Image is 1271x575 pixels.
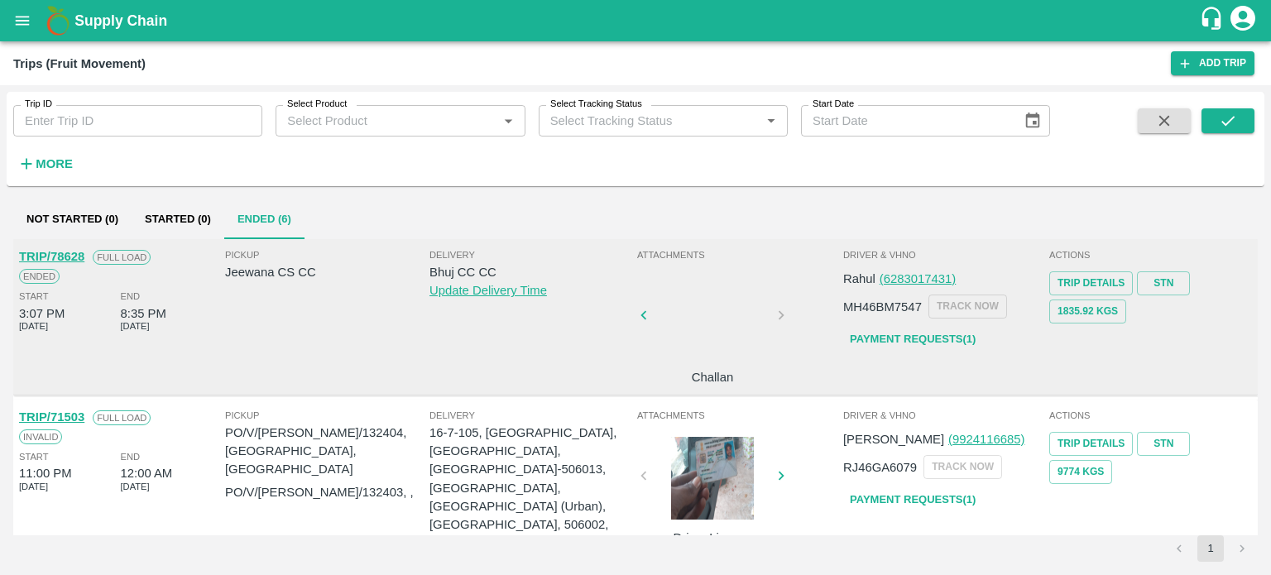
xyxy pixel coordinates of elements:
[74,12,167,29] b: Supply Chain
[843,408,1046,423] span: Driver & VHNo
[224,199,305,239] button: Ended (6)
[121,479,150,494] span: [DATE]
[429,263,634,281] p: Bhuj CC CC
[19,269,60,284] span: Ended
[19,319,48,333] span: [DATE]
[13,199,132,239] button: Not Started (0)
[19,250,84,263] a: TRIP/78628
[25,98,52,111] label: Trip ID
[1199,6,1228,36] div: customer-support
[637,408,840,423] span: Attachments
[1049,408,1252,423] span: Actions
[41,4,74,37] img: logo
[760,110,782,132] button: Open
[13,150,77,178] button: More
[813,98,854,111] label: Start Date
[121,319,150,333] span: [DATE]
[843,486,982,515] a: Payment Requests(1)
[36,157,73,170] strong: More
[225,408,429,423] span: Pickup
[843,458,917,477] p: RJ46GA6079
[121,304,166,323] div: 8:35 PM
[843,247,1046,262] span: Driver & VHNo
[281,110,492,132] input: Select Product
[429,247,634,262] span: Delivery
[93,250,151,265] span: Full Load
[1017,105,1048,137] button: Choose date
[19,449,48,464] span: Start
[429,424,634,553] p: 16-7-105, [GEOGRAPHIC_DATA], [GEOGRAPHIC_DATA],[GEOGRAPHIC_DATA]-506013, [GEOGRAPHIC_DATA], [GEOG...
[287,98,347,111] label: Select Product
[19,429,62,444] span: Invalid
[1049,247,1252,262] span: Actions
[225,424,429,479] p: PO/V/[PERSON_NAME]/132404, [GEOGRAPHIC_DATA], [GEOGRAPHIC_DATA]
[429,408,634,423] span: Delivery
[1049,432,1133,456] a: Trip Details
[121,289,141,304] span: End
[1171,51,1254,75] a: Add Trip
[544,110,734,132] input: Select Tracking Status
[948,433,1024,446] a: (9924116685)
[880,272,956,285] a: (6283017431)
[637,247,840,262] span: Attachments
[843,272,875,285] span: Rahul
[550,98,642,111] label: Select Tracking Status
[121,464,173,482] div: 12:00 AM
[121,449,141,464] span: End
[132,199,224,239] button: Started (0)
[1049,460,1112,484] button: 9774 Kgs
[843,298,922,316] p: MH46BM7547
[1049,271,1133,295] a: Trip Details
[225,483,429,501] p: PO/V/[PERSON_NAME]/132403, ,
[1163,535,1258,562] nav: pagination navigation
[650,368,775,386] p: Challan
[74,9,1199,32] a: Supply Chain
[19,479,48,494] span: [DATE]
[650,529,775,547] p: Driver License
[13,105,262,137] input: Enter Trip ID
[497,110,519,132] button: Open
[225,263,429,281] p: Jeewana CS CC
[3,2,41,40] button: open drawer
[1228,3,1258,38] div: account of current user
[1049,299,1126,323] button: 1835.92 Kgs
[801,105,1010,137] input: Start Date
[19,410,84,424] a: TRIP/71503
[1137,432,1190,456] a: STN
[225,247,429,262] span: Pickup
[19,304,65,323] div: 3:07 PM
[13,53,146,74] div: Trips (Fruit Movement)
[843,325,982,354] a: Payment Requests(1)
[93,410,151,425] span: Full Load
[19,289,48,304] span: Start
[1197,535,1224,562] button: page 1
[429,284,547,297] a: Update Delivery Time
[1137,271,1190,295] a: STN
[843,433,944,446] span: [PERSON_NAME]
[19,464,72,482] div: 11:00 PM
